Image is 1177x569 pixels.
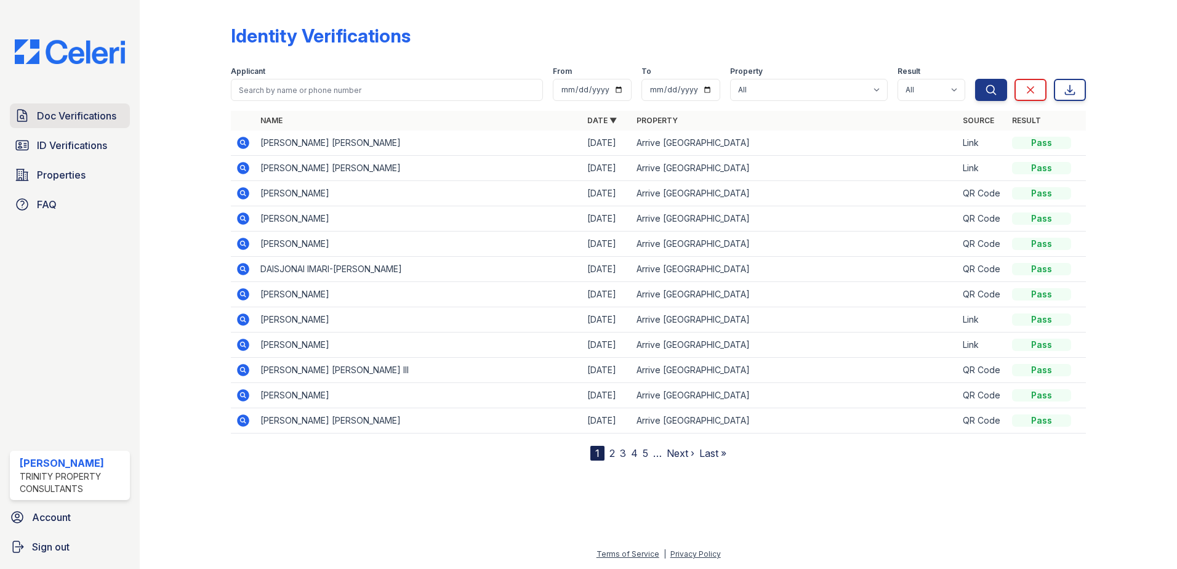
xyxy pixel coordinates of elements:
div: [PERSON_NAME] [20,456,125,470]
td: Arrive [GEOGRAPHIC_DATA] [632,358,958,383]
div: Pass [1012,263,1071,275]
div: Pass [1012,162,1071,174]
a: Properties [10,163,130,187]
td: [PERSON_NAME] [PERSON_NAME] [255,131,582,156]
td: [PERSON_NAME] [255,232,582,257]
a: FAQ [10,192,130,217]
td: QR Code [958,206,1007,232]
td: Link [958,333,1007,358]
span: … [653,446,662,461]
td: DAISJONAI IMARI-[PERSON_NAME] [255,257,582,282]
span: FAQ [37,197,57,212]
td: [DATE] [582,156,632,181]
td: [DATE] [582,181,632,206]
td: [DATE] [582,232,632,257]
div: Pass [1012,414,1071,427]
td: Link [958,307,1007,333]
td: Link [958,156,1007,181]
td: [DATE] [582,383,632,408]
label: Result [898,67,920,76]
div: Pass [1012,137,1071,149]
div: Pass [1012,238,1071,250]
a: Result [1012,116,1041,125]
td: Link [958,131,1007,156]
td: [PERSON_NAME] [PERSON_NAME] [255,408,582,434]
td: Arrive [GEOGRAPHIC_DATA] [632,333,958,358]
td: [PERSON_NAME] [255,206,582,232]
td: [DATE] [582,257,632,282]
td: Arrive [GEOGRAPHIC_DATA] [632,383,958,408]
a: Source [963,116,994,125]
td: Arrive [GEOGRAPHIC_DATA] [632,181,958,206]
td: [PERSON_NAME] [255,333,582,358]
td: [DATE] [582,206,632,232]
div: Trinity Property Consultants [20,470,125,495]
a: ID Verifications [10,133,130,158]
a: 4 [631,447,638,459]
div: Pass [1012,389,1071,402]
td: [PERSON_NAME] [PERSON_NAME] [255,156,582,181]
td: [DATE] [582,131,632,156]
a: Doc Verifications [10,103,130,128]
td: QR Code [958,358,1007,383]
td: QR Code [958,181,1007,206]
div: Pass [1012,339,1071,351]
td: Arrive [GEOGRAPHIC_DATA] [632,282,958,307]
div: Pass [1012,364,1071,376]
td: [DATE] [582,282,632,307]
td: Arrive [GEOGRAPHIC_DATA] [632,232,958,257]
td: [DATE] [582,358,632,383]
td: [PERSON_NAME] [255,282,582,307]
a: Account [5,505,135,530]
a: Privacy Policy [670,549,721,559]
span: Properties [37,167,86,182]
a: 5 [643,447,648,459]
label: To [641,67,651,76]
td: [PERSON_NAME] [255,181,582,206]
a: 2 [609,447,615,459]
td: [PERSON_NAME] [255,383,582,408]
span: Doc Verifications [37,108,116,123]
div: | [664,549,666,559]
label: Applicant [231,67,265,76]
div: Pass [1012,288,1071,301]
td: Arrive [GEOGRAPHIC_DATA] [632,156,958,181]
div: Pass [1012,187,1071,200]
div: Pass [1012,212,1071,225]
label: Property [730,67,763,76]
td: Arrive [GEOGRAPHIC_DATA] [632,206,958,232]
td: QR Code [958,257,1007,282]
img: CE_Logo_Blue-a8612792a0a2168367f1c8372b55b34899dd931a85d93a1a3d3e32e68fde9ad4.png [5,39,135,64]
a: Sign out [5,535,135,559]
td: QR Code [958,232,1007,257]
td: [PERSON_NAME] [255,307,582,333]
td: [DATE] [582,307,632,333]
a: Name [260,116,283,125]
div: Identity Verifications [231,25,411,47]
span: Sign out [32,539,70,554]
span: Account [32,510,71,525]
td: Arrive [GEOGRAPHIC_DATA] [632,307,958,333]
td: [DATE] [582,408,632,434]
td: Arrive [GEOGRAPHIC_DATA] [632,408,958,434]
td: QR Code [958,383,1007,408]
div: Pass [1012,313,1071,326]
a: 3 [620,447,626,459]
input: Search by name or phone number [231,79,543,101]
td: QR Code [958,408,1007,434]
td: [DATE] [582,333,632,358]
a: Date ▼ [587,116,617,125]
div: 1 [590,446,605,461]
label: From [553,67,572,76]
a: Terms of Service [597,549,659,559]
span: ID Verifications [37,138,107,153]
td: Arrive [GEOGRAPHIC_DATA] [632,131,958,156]
a: Next › [667,447,694,459]
a: Property [637,116,678,125]
td: [PERSON_NAME] [PERSON_NAME] III [255,358,582,383]
td: QR Code [958,282,1007,307]
a: Last » [699,447,726,459]
td: Arrive [GEOGRAPHIC_DATA] [632,257,958,282]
